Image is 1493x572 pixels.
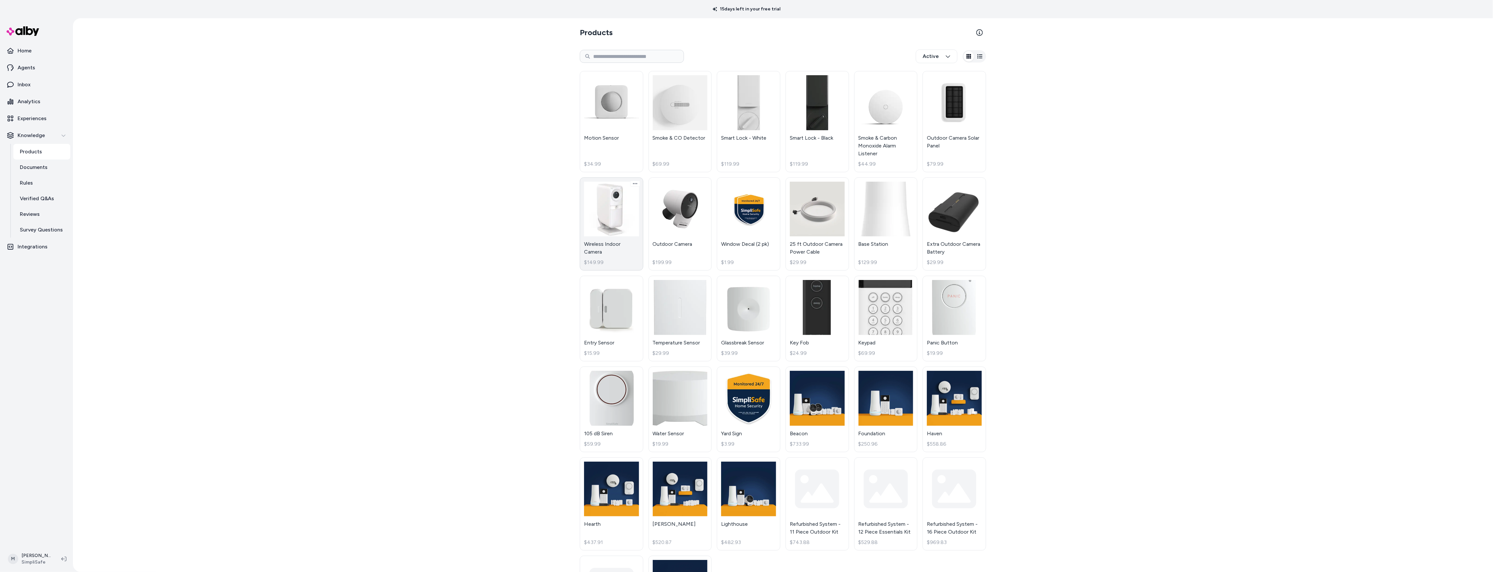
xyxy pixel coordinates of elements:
p: Documents [20,163,48,171]
p: Products [20,148,42,156]
a: Wireless Indoor CameraWireless Indoor Camera$149.99 [580,177,643,271]
p: Home [18,47,32,55]
a: Extra Outdoor Camera BatteryExtra Outdoor Camera Battery$29.99 [923,177,986,271]
p: Agents [18,64,35,72]
a: Inbox [3,77,70,92]
p: Rules [20,179,33,187]
a: Agents [3,60,70,76]
p: 15 days left in your free trial [709,6,784,12]
p: Analytics [18,98,40,105]
a: Analytics [3,94,70,109]
a: Documents [13,160,70,175]
a: BeaconBeacon$733.99 [786,367,849,452]
a: Temperature SensorTemperature Sensor$29.99 [649,276,712,361]
a: 105 dB Siren105 dB Siren$59.99 [580,367,643,452]
button: Knowledge [3,128,70,143]
a: FoundationFoundation$250.96 [854,367,918,452]
a: Smoke & CO DetectorSmoke & CO Detector$69.99 [649,71,712,172]
h2: Products [580,27,613,38]
button: M[PERSON_NAME]SimpliSafe [4,549,56,569]
img: alby Logo [7,26,39,36]
a: Integrations [3,239,70,255]
a: Smart Lock - BlackSmart Lock - Black$119.99 [786,71,849,172]
p: Verified Q&As [20,195,54,202]
a: Motion SensorMotion Sensor$34.99 [580,71,643,172]
a: Verified Q&As [13,191,70,206]
a: Refurbished System - 12 Piece Essentials Kit$529.88 [854,457,918,551]
a: HearthHearth$437.91 [580,457,643,551]
a: Experiences [3,111,70,126]
p: Experiences [18,115,47,122]
a: HavenHaven$558.86 [923,367,986,452]
a: KeypadKeypad$69.99 [854,276,918,361]
a: Refurbished System - 16 Piece Outdoor Kit$969.83 [923,457,986,551]
p: Integrations [18,243,48,251]
a: 25 ft Outdoor Camera Power Cable25 ft Outdoor Camera Power Cable$29.99 [786,177,849,271]
a: Knox[PERSON_NAME]$520.87 [649,457,712,551]
p: Knowledge [18,132,45,139]
span: M [8,554,18,564]
a: Outdoor Camera Solar PanelOutdoor Camera Solar Panel$79.99 [923,71,986,172]
a: Rules [13,175,70,191]
a: Refurbished System - 11 Piece Outdoor Kit$743.88 [786,457,849,551]
a: Panic ButtonPanic Button$19.99 [923,276,986,361]
a: Key FobKey Fob$24.99 [786,276,849,361]
a: Base StationBase Station$129.99 [854,177,918,271]
a: Smoke & Carbon Monoxide Alarm ListenerSmoke & Carbon Monoxide Alarm Listener$44.99 [854,71,918,172]
a: Glassbreak SensorGlassbreak Sensor$39.99 [717,276,780,361]
a: Water SensorWater Sensor$19.99 [649,367,712,452]
a: Smart Lock - WhiteSmart Lock - White$119.99 [717,71,780,172]
button: Active [916,49,957,63]
a: LighthouseLighthouse$482.93 [717,457,780,551]
p: [PERSON_NAME] [21,552,51,559]
a: Entry SensorEntry Sensor$15.99 [580,276,643,361]
a: Survey Questions [13,222,70,238]
p: Reviews [20,210,40,218]
a: Reviews [13,206,70,222]
p: Inbox [18,81,31,89]
a: Home [3,43,70,59]
p: Survey Questions [20,226,63,234]
a: Outdoor CameraOutdoor Camera$199.99 [649,177,712,271]
a: Window Decal (2 pk)Window Decal (2 pk)$1.99 [717,177,780,271]
span: SimpliSafe [21,559,51,565]
a: Products [13,144,70,160]
a: Yard SignYard Sign$3.99 [717,367,780,452]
